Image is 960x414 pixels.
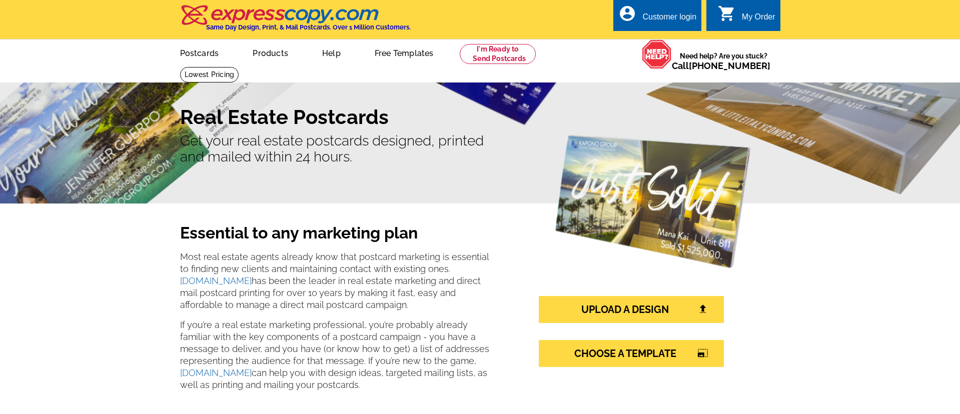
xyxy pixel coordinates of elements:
h2: Essential to any marketing plan [180,223,492,246]
i: photo_size_select_large [697,348,708,357]
a: Products [237,40,304,64]
a: [DOMAIN_NAME] [180,275,252,286]
a: shopping_cart My Order [718,11,775,23]
a: [PHONE_NUMBER] [689,60,770,71]
a: [DOMAIN_NAME] [180,367,252,378]
div: My Order [742,12,775,26]
p: Get your real estate postcards designed, printed and mailed within 24 hours. [180,133,780,165]
a: Same Day Design, Print, & Mail Postcards. Over 1 Million Customers. [180,12,411,31]
h4: Same Day Design, Print, & Mail Postcards. Over 1 Million Customers. [206,23,411,31]
img: help [642,39,672,69]
a: UPLOAD A DESIGN [539,296,724,323]
span: Need help? Are you stuck? [672,51,775,71]
p: Most real estate agents already know that postcard marketing is essential to finding new clients ... [180,251,492,311]
h1: Real Estate Postcards [180,105,780,129]
p: If you’re a real estate marketing professional, you’re probably already familiar with the key com... [180,319,492,391]
span: Call [672,60,770,71]
a: Free Templates [359,40,450,64]
a: CHOOSE A TEMPLATEphoto_size_select_large [539,340,724,367]
div: Customer login [642,12,696,26]
a: Postcards [164,40,235,64]
i: shopping_cart [718,4,736,22]
i: account_circle [618,4,636,22]
a: account_circle Customer login [618,11,696,23]
a: Help [306,40,357,64]
img: real-estate-postcards.png [555,135,750,268]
